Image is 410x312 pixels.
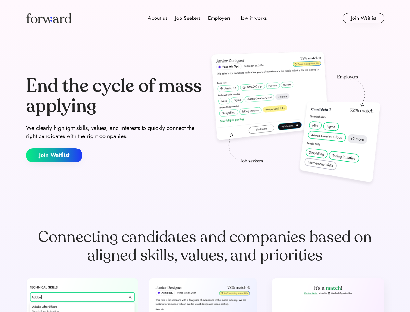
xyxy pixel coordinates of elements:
button: Join Waitlist [26,148,82,162]
button: Join Waitlist [343,13,384,23]
div: We clearly highlight skills, values, and interests to quickly connect the right candidates with t... [26,124,203,140]
div: How it works [238,14,267,22]
div: Job Seekers [175,14,200,22]
div: Employers [208,14,230,22]
img: Forward logo [26,13,71,23]
div: About us [148,14,167,22]
img: hero-image.png [208,49,384,189]
div: Connecting candidates and companies based on aligned skills, values, and priorities [26,228,384,265]
div: End the cycle of mass applying [26,76,203,116]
